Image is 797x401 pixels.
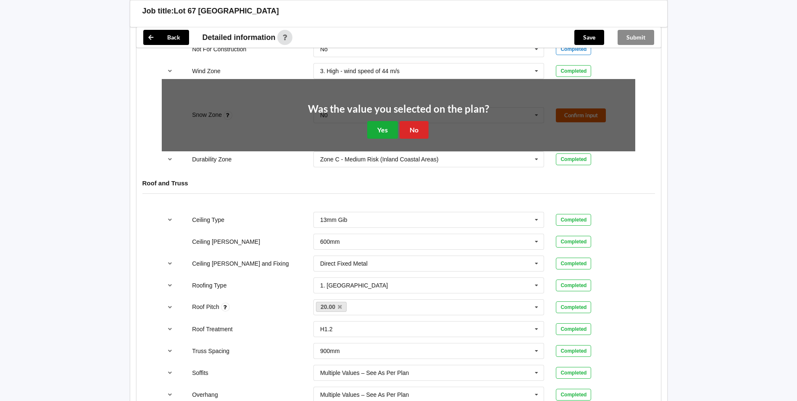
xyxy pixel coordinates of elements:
button: reference-toggle [162,152,178,167]
label: Overhang [192,391,218,398]
button: No [400,121,429,138]
div: Completed [556,214,591,226]
label: Ceiling Type [192,216,224,223]
div: Completed [556,389,591,401]
label: Soffits [192,369,208,376]
div: Completed [556,323,591,335]
button: reference-toggle [162,278,178,293]
label: Roofing Type [192,282,226,289]
h3: Lot 67 [GEOGRAPHIC_DATA] [174,6,279,16]
div: 3. High - wind speed of 44 m/s [320,68,400,74]
div: Completed [556,280,591,291]
label: Ceiling [PERSON_NAME] [192,238,260,245]
label: Roof Treatment [192,326,233,332]
div: Completed [556,236,591,248]
button: Yes [367,121,398,138]
span: Detailed information [203,34,276,41]
div: No [320,46,328,52]
div: 1. [GEOGRAPHIC_DATA] [320,282,388,288]
a: 20.00 [316,302,347,312]
label: Wind Zone [192,68,221,74]
button: reference-toggle [162,212,178,227]
div: Direct Fixed Metal [320,261,368,266]
div: Zone C - Medium Risk (Inland Coastal Areas) [320,156,439,162]
button: reference-toggle [162,63,178,79]
h4: Roof and Truss [142,179,655,187]
button: reference-toggle [162,343,178,359]
button: reference-toggle [162,322,178,337]
button: reference-toggle [162,300,178,315]
div: Completed [556,345,591,357]
div: Completed [556,65,591,77]
button: reference-toggle [162,256,178,271]
h3: Job title: [142,6,174,16]
label: Roof Pitch [192,303,221,310]
label: Ceiling [PERSON_NAME] and Fixing [192,260,289,267]
label: Truss Spacing [192,348,229,354]
div: Completed [556,258,591,269]
div: Completed [556,153,591,165]
button: Save [574,30,604,45]
div: Multiple Values – See As Per Plan [320,392,409,398]
div: Completed [556,301,591,313]
h2: Was the value you selected on the plan? [308,103,489,116]
div: H1.2 [320,326,333,332]
div: 900mm [320,348,340,354]
div: Multiple Values – See As Per Plan [320,370,409,376]
div: Completed [556,43,591,55]
button: Back [143,30,189,45]
div: 13mm Gib [320,217,347,223]
label: Durability Zone [192,156,231,163]
div: 600mm [320,239,340,245]
div: Completed [556,367,591,379]
button: reference-toggle [162,365,178,380]
label: Not For Construction [192,46,246,53]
